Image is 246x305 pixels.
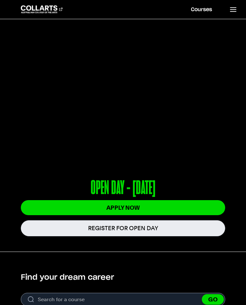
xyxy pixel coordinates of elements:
a: Apply Now [21,200,225,215]
a: Register for Open Day [21,220,225,236]
p: OPEN DAY - [DATE] [21,178,225,199]
button: GO [202,294,224,305]
div: Go to homepage [21,5,62,13]
h2: Find your dream career [21,272,114,283]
